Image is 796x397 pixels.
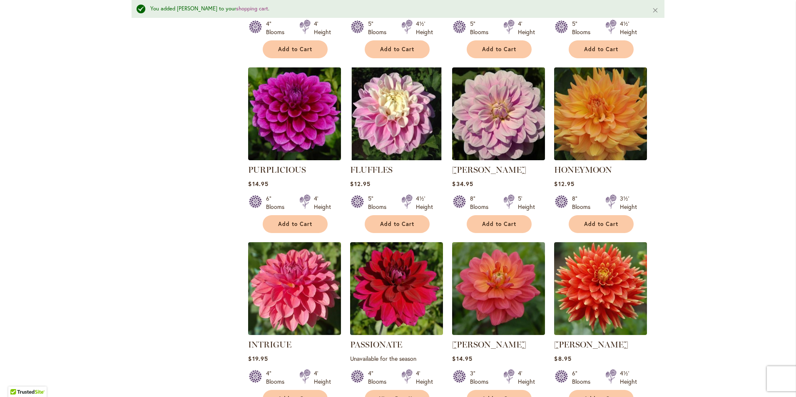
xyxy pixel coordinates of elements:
div: 6" Blooms [266,194,289,211]
div: You added [PERSON_NAME] to your . [150,5,639,13]
div: 3½' Height [620,194,637,211]
span: $14.95 [452,355,472,362]
div: 3" Blooms [470,369,493,386]
button: Add to Cart [263,215,328,233]
a: INTRIGUE [248,340,291,350]
div: 5' Height [518,194,535,211]
img: LORA ASHLEY [452,242,545,335]
div: 4' Height [314,369,331,386]
span: Add to Cart [380,221,414,228]
span: $19.95 [248,355,268,362]
div: 4' Height [518,20,535,36]
a: shopping cart [236,5,268,12]
img: Honeymoon [554,67,647,160]
div: 4" Blooms [266,369,289,386]
a: STEVEN DAVID [554,329,647,337]
span: Add to Cart [380,46,414,53]
img: FLUFFLES [350,67,443,160]
div: 6" Blooms [572,369,595,386]
div: 4½' Height [416,194,433,211]
div: 4' Height [314,20,331,36]
button: Add to Cart [467,215,532,233]
a: FLUFFLES [350,154,443,162]
div: 5" Blooms [470,20,493,36]
div: 5" Blooms [572,20,595,36]
div: 4½' Height [620,369,637,386]
img: PURPLICIOUS [248,67,341,160]
button: Add to Cart [569,215,634,233]
a: [PERSON_NAME] [452,340,526,350]
span: Add to Cart [584,46,618,53]
div: 5" Blooms [368,20,391,36]
a: [PERSON_NAME] [554,340,628,350]
iframe: Launch Accessibility Center [6,367,30,391]
span: Add to Cart [278,46,312,53]
a: INTRIGUE [248,329,341,337]
button: Add to Cart [365,215,430,233]
span: $34.95 [452,180,473,188]
a: [PERSON_NAME] [452,165,526,175]
span: Add to Cart [584,221,618,228]
img: Randi Dawn [452,67,545,160]
a: FLUFFLES [350,165,393,175]
a: PURPLICIOUS [248,165,306,175]
span: $14.95 [248,180,268,188]
a: HONEYMOON [554,165,612,175]
p: Unavailable for the season [350,355,443,362]
a: PASSIONATE [350,340,402,350]
div: 4½' Height [620,20,637,36]
button: Add to Cart [467,40,532,58]
a: LORA ASHLEY [452,329,545,337]
span: $12.95 [554,180,574,188]
div: 4" Blooms [368,369,391,386]
div: 4' Height [416,369,433,386]
span: Add to Cart [482,221,516,228]
span: $12.95 [350,180,370,188]
div: 5" Blooms [368,194,391,211]
button: Add to Cart [569,40,634,58]
div: 8" Blooms [572,194,595,211]
img: INTRIGUE [248,242,341,335]
a: PURPLICIOUS [248,154,341,162]
div: 8" Blooms [470,194,493,211]
div: 4" Blooms [266,20,289,36]
span: Add to Cart [278,221,312,228]
button: Add to Cart [365,40,430,58]
div: 4' Height [314,194,331,211]
a: PASSIONATE [350,329,443,337]
div: 4½' Height [416,20,433,36]
a: Honeymoon [554,154,647,162]
a: Randi Dawn [452,154,545,162]
div: 4' Height [518,369,535,386]
button: Add to Cart [263,40,328,58]
span: $8.95 [554,355,571,362]
img: STEVEN DAVID [554,242,647,335]
span: Add to Cart [482,46,516,53]
img: PASSIONATE [350,242,443,335]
